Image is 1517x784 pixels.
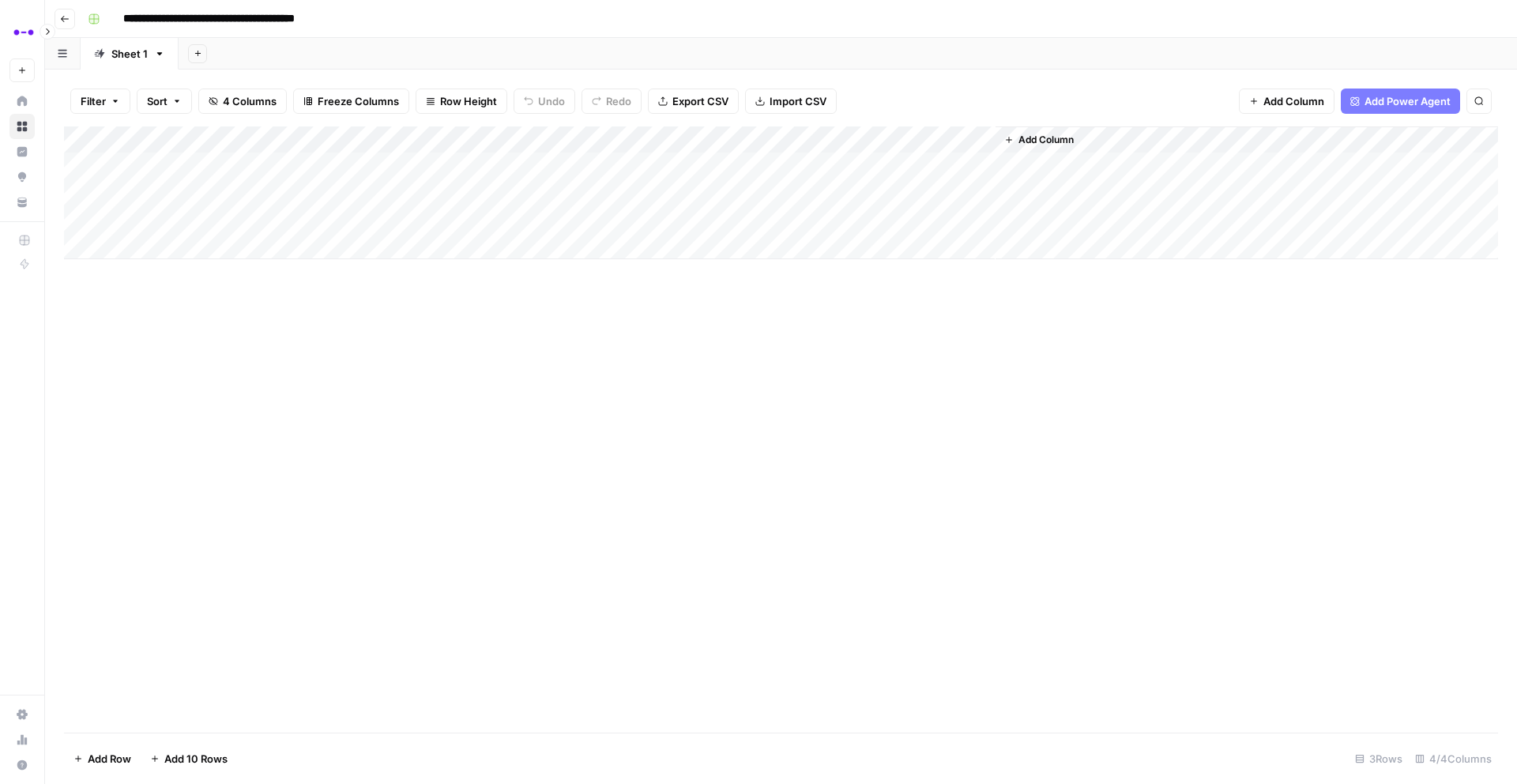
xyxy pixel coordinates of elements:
[64,746,141,771] button: Add Row
[9,114,35,139] a: Browse
[745,89,837,114] button: Import CSV
[9,13,35,52] button: Workspace: Abacum
[998,130,1080,150] button: Add Column
[9,89,35,114] a: Home
[440,93,497,109] span: Row Height
[1409,746,1498,771] div: 4/4 Columns
[137,89,192,114] button: Sort
[81,93,106,109] span: Filter
[111,46,148,62] div: Sheet 1
[1018,133,1074,147] span: Add Column
[9,190,35,215] a: Your Data
[9,727,35,752] a: Usage
[1349,746,1409,771] div: 3 Rows
[9,139,35,164] a: Insights
[1365,93,1451,109] span: Add Power Agent
[416,89,507,114] button: Row Height
[293,89,409,114] button: Freeze Columns
[147,93,168,109] span: Sort
[81,38,179,70] a: Sheet 1
[582,89,642,114] button: Redo
[9,18,38,47] img: Abacum Logo
[9,752,35,778] button: Help + Support
[1341,89,1460,114] button: Add Power Agent
[672,93,728,109] span: Export CSV
[223,93,277,109] span: 4 Columns
[1263,93,1324,109] span: Add Column
[9,164,35,190] a: Opportunities
[514,89,575,114] button: Undo
[141,746,237,771] button: Add 10 Rows
[648,89,739,114] button: Export CSV
[318,93,399,109] span: Freeze Columns
[538,93,565,109] span: Undo
[70,89,130,114] button: Filter
[1239,89,1334,114] button: Add Column
[606,93,631,109] span: Redo
[198,89,287,114] button: 4 Columns
[770,93,826,109] span: Import CSV
[88,751,131,767] span: Add Row
[164,751,228,767] span: Add 10 Rows
[9,702,35,727] a: Settings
